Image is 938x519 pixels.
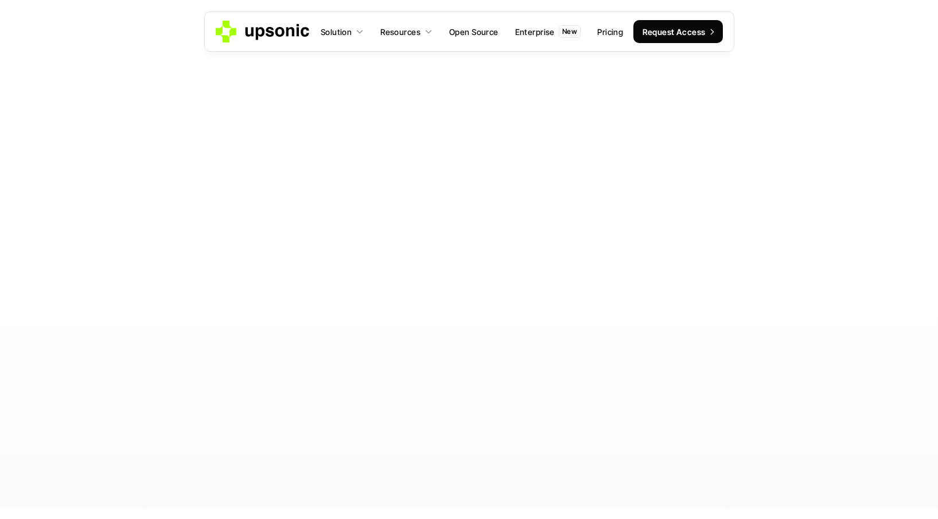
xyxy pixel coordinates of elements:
[590,21,630,42] a: Pricing
[449,26,499,38] p: Open Source
[321,26,352,38] p: Solution
[358,365,463,394] a: Documentation
[442,21,505,42] a: Open Source
[283,318,656,351] p: Automate complex workflows across your organization with autonomous AI agents. Deploy instantly o...
[472,365,580,394] a: Request Access
[562,28,577,36] p: New
[266,183,667,307] h1: The Leading Platform for Production‑Ready AI Agents
[486,371,556,388] p: Request Access
[508,21,588,42] a: EnterpriseNew
[442,158,496,171] p: ★ 7.5k GitHub
[515,26,555,38] p: Enterprise
[314,21,371,42] a: Solution
[643,26,706,38] p: Request Access
[380,26,421,38] p: Resources
[633,20,723,43] a: Request Access
[597,26,623,38] p: Pricing
[372,371,439,388] p: Documentation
